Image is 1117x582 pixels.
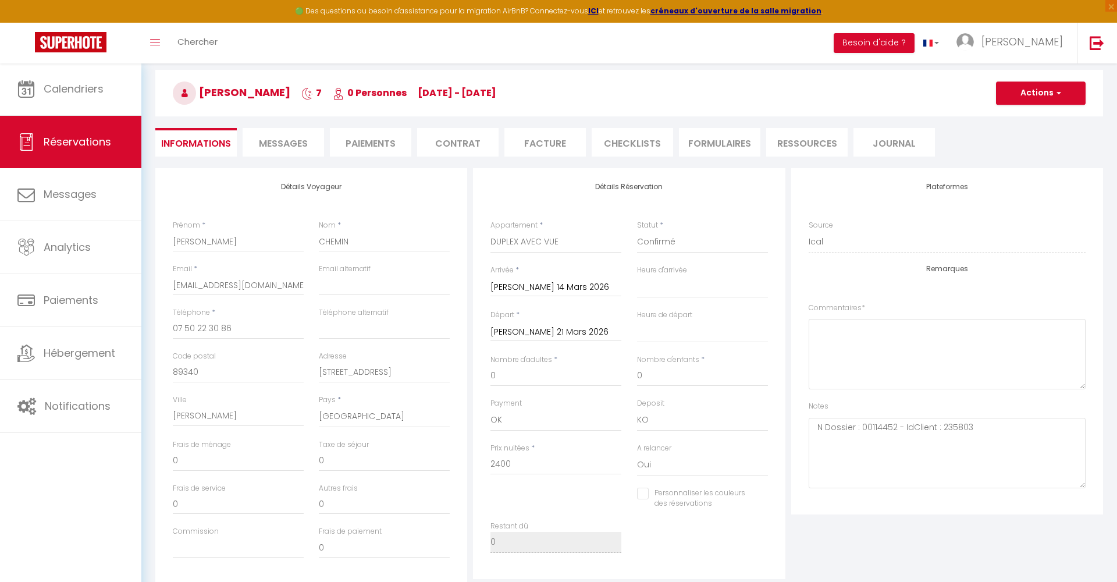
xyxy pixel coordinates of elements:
[637,265,687,276] label: Heure d'arrivée
[319,439,369,450] label: Taxe de séjour
[259,137,308,150] span: Messages
[981,34,1063,49] span: [PERSON_NAME]
[809,401,828,412] label: Notes
[637,310,692,321] label: Heure de départ
[490,183,767,191] h4: Détails Réservation
[637,443,671,454] label: A relancer
[45,399,111,413] span: Notifications
[319,220,336,231] label: Nom
[319,395,336,406] label: Pays
[766,128,848,157] li: Ressources
[173,395,187,406] label: Ville
[330,128,411,157] li: Paiements
[809,265,1086,273] h4: Remarques
[169,23,226,63] a: Chercher
[44,81,104,96] span: Calendriers
[177,36,218,48] span: Chercher
[490,398,522,409] label: Payment
[490,354,552,365] label: Nombre d'adultes
[418,86,496,100] span: [DATE] - [DATE]
[490,521,528,532] label: Restant dû
[173,220,200,231] label: Prénom
[301,86,322,100] span: 7
[809,220,833,231] label: Source
[809,183,1086,191] h4: Plateformes
[504,128,586,157] li: Facture
[592,128,673,157] li: CHECKLISTS
[44,134,111,149] span: Réservations
[834,33,915,53] button: Besoin d'aide ?
[637,354,699,365] label: Nombre d'enfants
[319,351,347,362] label: Adresse
[637,220,658,231] label: Statut
[1090,36,1104,50] img: logout
[173,85,290,100] span: [PERSON_NAME]
[490,443,529,454] label: Prix nuitées
[173,483,226,494] label: Frais de service
[588,6,599,16] a: ICI
[319,483,358,494] label: Autres frais
[35,32,106,52] img: Super Booking
[173,307,210,318] label: Téléphone
[155,128,237,157] li: Informations
[173,183,450,191] h4: Détails Voyageur
[417,128,499,157] li: Contrat
[173,526,219,537] label: Commission
[853,128,935,157] li: Journal
[44,293,98,307] span: Paiements
[333,86,407,100] span: 0 Personnes
[173,264,192,275] label: Email
[319,307,389,318] label: Téléphone alternatif
[9,5,44,40] button: Ouvrir le widget de chat LiveChat
[637,398,664,409] label: Deposit
[956,33,974,51] img: ...
[948,23,1077,63] a: ... [PERSON_NAME]
[996,81,1086,105] button: Actions
[319,264,371,275] label: Email alternatif
[44,187,97,201] span: Messages
[490,310,514,321] label: Départ
[679,128,760,157] li: FORMULAIRES
[173,351,216,362] label: Code postal
[44,346,115,360] span: Hébergement
[809,303,865,314] label: Commentaires
[173,439,231,450] label: Frais de ménage
[650,6,821,16] a: créneaux d'ouverture de la salle migration
[490,220,538,231] label: Appartement
[319,526,382,537] label: Frais de paiement
[490,265,514,276] label: Arrivée
[44,240,91,254] span: Analytics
